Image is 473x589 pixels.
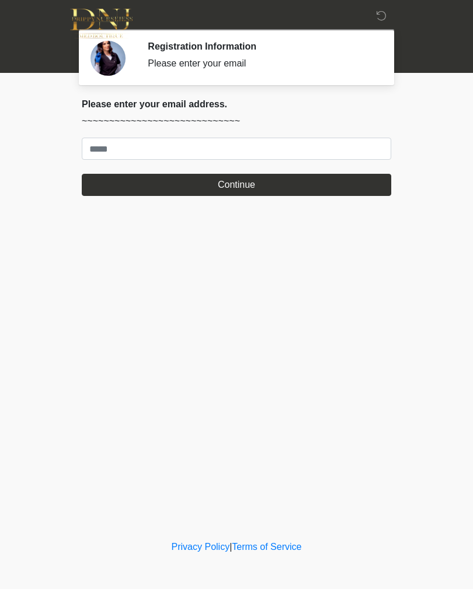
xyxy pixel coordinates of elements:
[70,9,133,38] img: DNJ Med Boutique Logo
[91,41,126,76] img: Agent Avatar
[232,542,301,552] a: Terms of Service
[82,99,391,110] h2: Please enter your email address.
[229,542,232,552] a: |
[172,542,230,552] a: Privacy Policy
[82,174,391,196] button: Continue
[148,57,374,71] div: Please enter your email
[82,114,391,128] p: ~~~~~~~~~~~~~~~~~~~~~~~~~~~~~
